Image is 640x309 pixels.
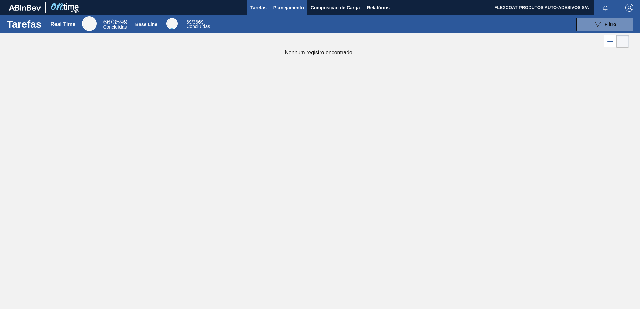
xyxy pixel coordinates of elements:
button: Filtro [576,18,633,31]
div: Real Time [103,19,127,29]
span: / 3669 [186,19,204,25]
button: Notificações [594,3,616,12]
div: Base Line [166,18,178,29]
span: 69 [186,19,192,25]
div: Base Line [135,22,157,27]
span: Tarefas [250,4,267,12]
img: TNhmsLtSVTkK8tSr43FrP2fwEKptu5GPRR3wAAAABJRU5ErkJggg== [9,5,41,11]
span: Concluídas [186,24,210,29]
div: Base Line [186,20,210,29]
div: Visão em Cards [616,35,629,48]
span: / 3599 [103,18,127,26]
div: Real Time [50,21,75,27]
span: 66 [103,18,110,26]
span: Filtro [605,22,616,27]
span: Composição de Carga [311,4,360,12]
img: Logout [625,4,633,12]
div: Real Time [82,16,97,31]
span: Relatórios [367,4,390,12]
h1: Tarefas [7,20,42,28]
span: Concluídas [103,24,127,30]
span: Planejamento [273,4,304,12]
div: Visão em Lista [604,35,616,48]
